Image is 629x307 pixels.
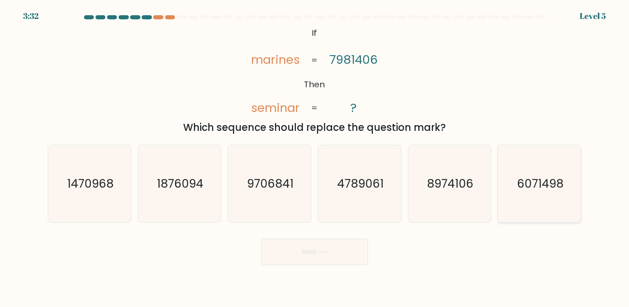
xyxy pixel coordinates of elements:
svg: @import url('[URL][DOMAIN_NAME]); [240,25,389,117]
text: 9706841 [247,176,294,192]
text: 1470968 [67,176,114,192]
text: 6071498 [517,176,564,192]
tspan: = [311,102,317,114]
tspan: marines [252,51,300,68]
tspan: If [312,27,317,39]
div: Level 5 [580,10,606,22]
button: Next [261,239,368,265]
div: Which sequence should replace the question mark? [53,120,576,135]
text: 8974106 [427,176,473,192]
tspan: seminar [252,99,300,116]
tspan: Then [304,79,325,90]
tspan: = [311,54,317,66]
text: 1876094 [157,176,203,192]
tspan: ? [350,99,356,116]
text: 4789061 [337,176,384,192]
tspan: 7981406 [329,51,377,68]
div: 3:32 [23,10,39,22]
